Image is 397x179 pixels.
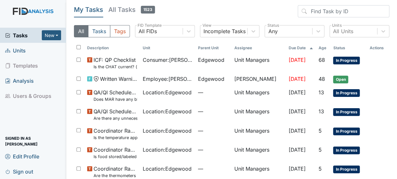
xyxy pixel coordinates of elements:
small: Are there any unnecessary items in the van? [94,115,137,121]
div: Type filter [74,25,130,37]
button: Tags [110,25,130,37]
a: Tasks [5,32,42,39]
th: Toggle SortBy [316,42,330,53]
span: [DATE] [288,127,305,134]
span: Location : Edgewood [142,89,191,96]
span: In Progress [333,165,360,173]
div: All FIDs [139,27,157,35]
div: Any [268,27,277,35]
th: Toggle SortBy [85,42,140,53]
span: Location : Edgewood [142,165,191,173]
td: Unit Managers [231,124,286,143]
span: 48 [318,76,325,82]
span: Analysis [5,76,34,86]
span: Units [5,45,26,55]
small: Is the temperature appropriate? [94,135,137,141]
td: [PERSON_NAME] [231,72,286,86]
span: Coordinator Random Is food stored/labeled properly? [94,146,137,160]
small: Is food stored/labeled properly? [94,154,137,160]
h5: My Tasks [74,5,103,14]
span: [DATE] [288,146,305,153]
span: ICF: QP Checklist Is the CHAT current? (document the date in the comment section) [94,56,137,70]
span: 5 [318,146,321,153]
span: Edgewood [198,56,224,64]
button: All [74,25,88,37]
span: — [198,89,229,96]
span: Location : Edgewood [142,108,191,115]
span: [DATE] [288,89,305,96]
span: [DATE] [288,76,305,82]
span: Written Warning [100,75,137,83]
span: 1523 [141,6,155,14]
span: QA/QI Scheduled Inspection Does MAR have any blank days that should have been initialed? [94,89,137,102]
th: Toggle SortBy [330,42,367,53]
h5: All Tasks [108,5,155,14]
small: Are the thermometers in the freezer reading between 0 degrees and 10 degrees? [94,173,137,179]
span: In Progress [333,108,360,116]
span: 13 [318,89,324,96]
span: — [198,146,229,154]
button: Tasks [88,25,110,37]
span: In Progress [333,127,360,135]
span: In Progress [333,57,360,64]
span: In Progress [333,89,360,97]
span: Location : Edgewood [142,127,191,135]
span: — [198,108,229,115]
span: 5 [318,127,321,134]
th: Toggle SortBy [195,42,232,53]
span: 13 [318,108,324,115]
span: — [198,165,229,173]
input: Find Task by ID [298,5,389,17]
div: Incomplete Tasks [203,27,246,35]
th: Toggle SortBy [140,42,195,53]
td: Unit Managers [231,105,286,124]
span: Signed in as [PERSON_NAME] [5,136,61,146]
span: QA/QI Scheduled Inspection Are there any unnecessary items in the van? [94,108,137,121]
button: New [42,30,61,40]
span: [DATE] [288,57,305,63]
input: Toggle All Rows Selected [77,45,81,49]
span: Consumer : [PERSON_NAME] [142,56,193,64]
span: 68 [318,57,325,63]
span: Edit Profile [5,151,39,161]
td: Unit Managers [231,86,286,105]
span: In Progress [333,146,360,154]
th: Actions [367,42,389,53]
th: Toggle SortBy [286,42,316,53]
span: Coordinator Random Are the thermometers in the freezer reading between 0 degrees and 10 degrees? [94,165,137,179]
small: Is the CHAT current? (document the date in the comment section) [94,64,137,70]
span: 5 [318,165,321,172]
span: — [198,127,229,135]
span: Location : Edgewood [142,146,191,154]
span: Employee : [PERSON_NAME] [142,75,193,83]
th: Assignee [231,42,286,53]
span: Coordinator Random Is the temperature appropriate? [94,127,137,141]
div: All Units [333,27,353,35]
td: Unit Managers [231,143,286,162]
small: Does MAR have any blank days that should have been initialed? [94,96,137,102]
span: Edgewood [198,75,224,83]
td: Unit Managers [231,53,286,72]
span: [DATE] [288,108,305,115]
span: Sign out [5,166,33,176]
span: [DATE] [288,165,305,172]
span: Open [333,76,348,83]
